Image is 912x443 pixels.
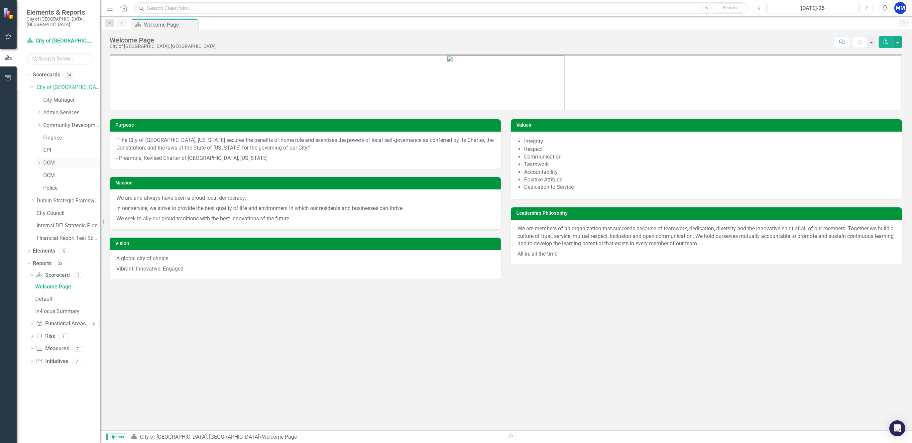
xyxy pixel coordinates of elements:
[517,225,895,249] p: We are members of an organization that succeeds because of teamwork, dedication, diversity and th...
[447,55,565,110] img: city-of-dublin-logo.png
[894,2,906,14] button: MM
[116,264,494,273] p: Vibrant. Innovative. Engaged.
[116,203,494,214] p: In our service, we strive to provide the best quality of life and environment in which our reside...
[43,172,100,179] a: OCM
[43,134,100,142] a: Finance
[140,434,259,440] a: City of [GEOGRAPHIC_DATA], [GEOGRAPHIC_DATA]
[723,5,737,10] span: Search
[115,180,498,185] h3: Mission
[43,147,100,154] a: CPI
[115,123,498,128] h3: Purpose
[35,308,100,314] div: In-Focus Summary
[37,197,100,205] a: Dublin Strategic Framework
[524,146,895,153] li: Respect
[524,138,895,146] li: Integrity
[43,184,100,192] a: Police
[3,8,15,19] img: ClearPoint Strategy
[37,210,100,217] a: City Council
[72,359,82,364] div: 7
[36,320,85,328] a: Functional Areas
[524,183,895,191] li: Dedication to Service
[33,247,55,255] a: Elements
[34,294,100,304] a: Default
[27,8,93,16] span: Elements & Reports
[35,284,100,290] div: Welcome Page
[37,222,100,230] a: Internal DEI Strategic Plan
[34,306,100,317] a: In-Focus Summary
[43,109,100,117] a: Admin Services
[58,248,69,254] div: 5
[27,37,93,45] a: City of [GEOGRAPHIC_DATA], [GEOGRAPHIC_DATA]
[27,16,93,27] small: City of [GEOGRAPHIC_DATA], [GEOGRAPHIC_DATA]
[36,358,68,365] a: Initiatives
[516,211,899,216] h3: Leadership Philosophy
[116,255,494,264] p: A global city of choice.
[37,84,100,91] a: City of [GEOGRAPHIC_DATA], [GEOGRAPHIC_DATA]
[106,434,127,440] span: Updater
[63,72,74,78] div: 34
[73,273,84,278] div: 3
[33,260,52,268] a: Reports
[524,153,895,161] li: Communication
[262,434,297,440] div: Welcome Page
[144,21,196,29] div: Welcome Page
[524,168,895,176] li: Accountability
[34,281,100,292] a: Welcome Page
[58,333,69,339] div: 1
[131,433,501,441] div: »
[115,241,498,246] h3: Vision
[524,176,895,184] li: Positive Attitude
[27,53,93,64] input: Search Below...
[33,71,60,79] a: Scorecards
[517,249,895,258] p: All in, all the time!
[37,235,100,242] a: Financial Report Test Scorecard
[110,37,216,44] div: Welcome Page
[516,123,899,128] h3: Values
[110,44,216,49] div: City of [GEOGRAPHIC_DATA], [GEOGRAPHIC_DATA]
[36,272,69,279] a: Scorecard
[72,346,83,352] div: 7
[116,194,494,203] p: We are and always have been a proud local democracy.
[770,4,856,12] div: [DATE]-25
[713,3,746,13] button: Search
[43,122,100,129] a: Community Development
[35,296,100,302] div: Default
[116,137,494,153] p: “The City of [GEOGRAPHIC_DATA], [US_STATE] secures the benefits of home rule and exercises the po...
[116,214,494,223] p: We seek to ally our proud traditions with the best innovations of the future.
[767,2,858,14] button: [DATE]-25
[36,333,55,340] a: Risk
[89,321,100,326] div: 5
[55,261,65,267] div: 23
[43,159,100,167] a: DCM
[135,2,748,14] input: Search ClearPoint...
[524,161,895,168] li: Teamwork
[36,345,69,353] a: Measures
[43,96,100,104] a: City Manager
[116,153,494,162] p: - Preamble, Revised Charter of [GEOGRAPHIC_DATA], [US_STATE]
[889,420,905,436] div: Open Intercom Messenger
